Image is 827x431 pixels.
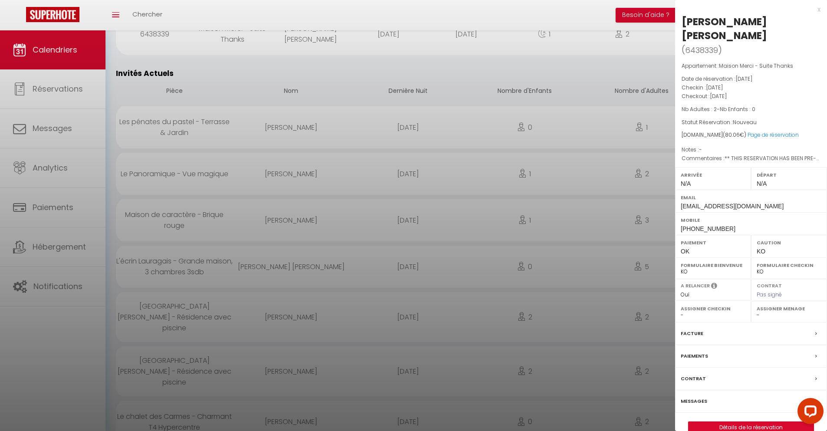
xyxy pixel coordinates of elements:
[682,131,820,139] div: [DOMAIN_NAME]
[719,62,793,69] span: Maison Merci - Suite Thanks
[681,352,708,361] label: Paiements
[733,118,757,126] span: Nouveau
[682,105,717,113] span: Nb Adultes : 2
[706,84,723,91] span: [DATE]
[681,171,745,179] label: Arrivée
[681,397,707,406] label: Messages
[757,180,767,187] span: N/A
[685,45,718,56] span: 6438339
[682,118,820,127] p: Statut Réservation :
[791,395,827,431] iframe: LiveChat chat widget
[710,92,727,100] span: [DATE]
[757,261,821,270] label: Formulaire Checkin
[681,282,710,290] label: A relancer
[748,131,799,138] a: Page de réservation
[682,145,820,154] p: Notes :
[682,154,820,163] p: Commentaires :
[725,131,740,138] span: 80.06
[682,83,820,92] p: Checkin :
[757,171,821,179] label: Départ
[723,131,746,138] span: ( €)
[681,329,703,338] label: Facture
[681,193,821,202] label: Email
[757,291,782,298] span: Pas signé
[681,248,689,255] span: OK
[681,238,745,247] label: Paiement
[735,75,753,82] span: [DATE]
[757,238,821,247] label: Caution
[699,146,702,153] span: -
[757,248,765,255] span: KO
[681,225,735,232] span: [PHONE_NUMBER]
[682,75,820,83] p: Date de réservation :
[682,15,820,43] div: [PERSON_NAME] [PERSON_NAME]
[720,105,755,113] span: Nb Enfants : 0
[757,282,782,288] label: Contrat
[682,92,820,101] p: Checkout :
[681,180,691,187] span: N/A
[682,62,820,70] p: Appartement :
[675,4,820,15] div: x
[681,304,745,313] label: Assigner Checkin
[681,203,784,210] span: [EMAIL_ADDRESS][DOMAIN_NAME]
[757,304,821,313] label: Assigner Menage
[681,261,745,270] label: Formulaire Bienvenue
[682,105,820,114] p: -
[681,374,706,383] label: Contrat
[682,44,722,56] span: ( )
[711,282,717,292] i: Sélectionner OUI si vous souhaiter envoyer les séquences de messages post-checkout
[681,216,821,224] label: Mobile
